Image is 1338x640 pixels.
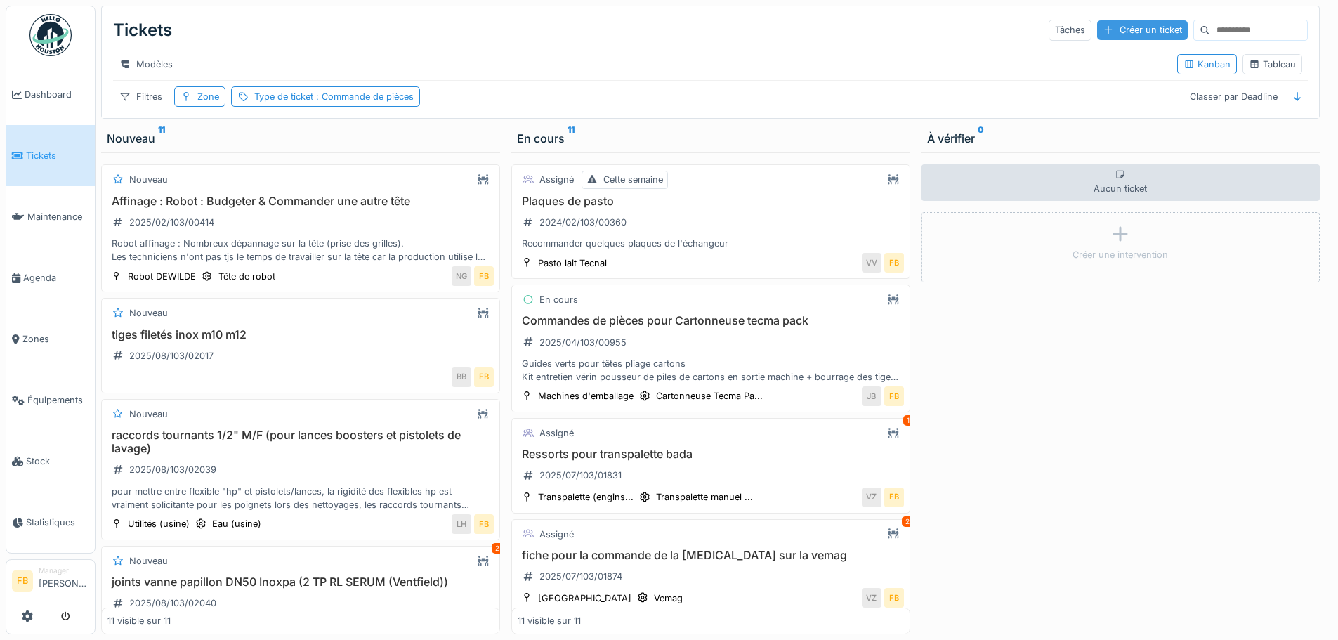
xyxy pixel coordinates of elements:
div: Manager [39,566,89,576]
div: Filtres [113,86,169,107]
div: LH [452,514,471,534]
div: Recommander quelques plaques de l'échangeur [518,237,904,250]
h3: Affinage : Robot : Budgeter & Commander une autre tête [107,195,494,208]
h3: Plaques de pasto [518,195,904,208]
div: Tête de robot [218,270,275,283]
div: VZ [862,488,881,507]
img: Badge_color-CXgf-gQk.svg [29,14,72,56]
div: Transpalette manuel ... [656,490,753,504]
div: 2025/07/103/01874 [539,570,622,583]
h3: Commandes de pièces pour Cartonneuse tecma pack [518,314,904,327]
sup: 11 [158,130,165,147]
a: Zones [6,308,95,370]
div: 2025/08/103/02039 [129,463,216,476]
div: Robot DEWILDE [128,270,196,283]
a: Équipements [6,370,95,431]
a: Tickets [6,125,95,186]
div: FB [474,367,494,387]
div: Robot affinage : Nombreux dépannage sur la tête (prise des grilles). Les techniciens n'ont pas tj... [107,237,494,263]
div: Utilités (usine) [128,517,190,530]
div: Tâches [1049,20,1091,40]
sup: 0 [978,130,984,147]
div: 2025/08/103/02017 [129,349,214,363]
div: Nouveau [129,554,168,568]
span: Statistiques [26,516,89,529]
li: [PERSON_NAME] [39,566,89,596]
div: Eau (usine) [212,517,261,530]
div: Nouveau [129,173,168,186]
div: Cette semaine [603,173,663,186]
li: FB [12,570,33,592]
sup: 11 [568,130,575,147]
h3: raccords tournants 1/2" M/F (pour lances boosters et pistolets de lavage) [107,429,494,455]
div: À vérifier [927,130,1315,147]
a: FB Manager[PERSON_NAME] [12,566,89,599]
span: Stock [26,455,89,468]
span: Équipements [27,393,89,407]
a: Statistiques [6,492,95,553]
div: 2 [492,543,503,554]
h3: tiges filetés inox m10 m12 [107,328,494,341]
h3: fiche pour la commande de la [MEDICAL_DATA] sur la vemag [518,549,904,562]
div: Tableau [1249,58,1296,71]
span: Zones [22,332,89,346]
div: Aucun ticket [921,164,1320,201]
span: Maintenance [27,210,89,223]
div: BB [452,367,471,387]
div: Nouveau [129,306,168,320]
div: 2025/04/103/00955 [539,336,627,349]
div: FB [474,266,494,286]
div: Nouveau [107,130,494,147]
h3: Ressorts pour transpalette bada [518,448,904,461]
div: Pasto lait Tecnal [538,256,607,270]
div: En cours [539,293,578,306]
div: 11 visible sur 11 [518,615,581,628]
h3: joints vanne papillon DN50 Inoxpa (2 TP RL SERUM (Ventfield)) [107,575,494,589]
div: Zone [197,90,219,103]
div: Modèles [113,54,179,74]
div: 2 [902,516,913,527]
div: Machines d'emballage [538,389,634,403]
span: Agenda [23,271,89,285]
div: Type de ticket [254,90,414,103]
div: 1 [903,415,913,426]
div: Assigné [539,173,574,186]
div: Tickets [113,12,172,48]
div: FB [884,253,904,273]
div: Nouveau [129,407,168,421]
a: Maintenance [6,186,95,247]
div: 2025/02/103/00414 [129,216,214,229]
div: 2024/02/103/00360 [539,216,627,229]
div: Vemag [654,592,683,605]
div: FB [884,488,904,507]
div: NG [452,266,471,286]
div: En cours [517,130,905,147]
div: Kanban [1183,58,1231,71]
span: Dashboard [25,88,89,101]
div: 2025/07/103/01831 [539,469,622,482]
div: FB [474,514,494,534]
a: Dashboard [6,64,95,125]
div: Assigné [539,528,574,541]
div: [GEOGRAPHIC_DATA] [538,592,631,605]
div: FB [884,386,904,406]
div: Cartonneuse Tecma Pa... [656,389,763,403]
div: FB [884,588,904,608]
div: Transpalette (engins... [538,490,634,504]
div: Créer un ticket [1097,20,1188,39]
div: Classer par Deadline [1183,86,1284,107]
div: 2025/08/103/02040 [129,596,216,610]
div: VZ [862,588,881,608]
a: Stock [6,431,95,492]
div: Guides verts pour têtes pliage cartons Kit entretien vérin pousseur de piles de cartons en sortie... [518,357,904,384]
div: JB [862,386,881,406]
a: Agenda [6,247,95,308]
div: pour mettre entre flexible "hp" et pistolets/lances, la rigidité des flexibles hp est vraiment so... [107,485,494,511]
div: Créer une intervention [1073,248,1168,261]
div: VV [862,253,881,273]
span: : Commande de pièces [313,91,414,102]
span: Tickets [26,149,89,162]
div: 11 visible sur 11 [107,615,171,628]
div: Assigné [539,426,574,440]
